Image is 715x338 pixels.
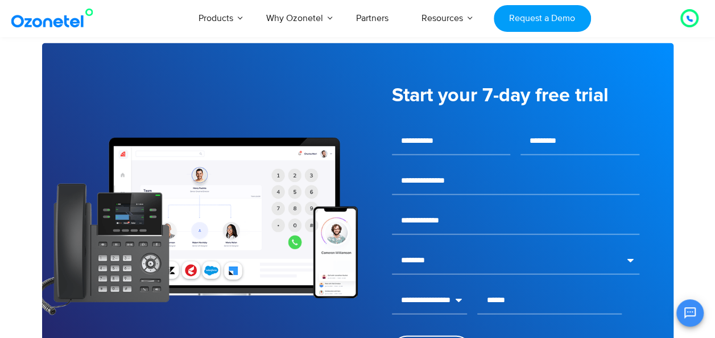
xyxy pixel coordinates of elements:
[494,5,591,32] a: Request a Demo
[392,86,639,105] h5: Start your 7-day free trial
[676,299,704,327] button: Open chat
